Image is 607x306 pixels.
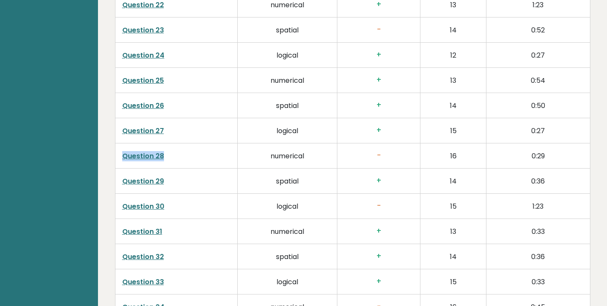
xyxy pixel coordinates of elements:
[420,143,486,168] td: 16
[237,118,337,143] td: logical
[486,244,590,269] td: 0:36
[122,277,164,287] a: Question 33
[237,17,337,42] td: spatial
[122,227,162,236] a: Question 31
[122,25,164,35] a: Question 23
[344,151,413,160] h3: -
[237,42,337,67] td: logical
[122,76,164,85] a: Question 25
[486,168,590,193] td: 0:36
[122,252,164,262] a: Question 32
[344,201,413,210] h3: -
[420,17,486,42] td: 14
[122,50,164,60] a: Question 24
[420,193,486,219] td: 15
[344,25,413,34] h3: -
[122,176,164,186] a: Question 29
[486,93,590,118] td: 0:50
[344,76,413,85] h3: +
[344,277,413,286] h3: +
[344,176,413,185] h3: +
[344,50,413,59] h3: +
[237,168,337,193] td: spatial
[122,151,164,161] a: Question 28
[344,252,413,261] h3: +
[420,244,486,269] td: 14
[237,143,337,168] td: numerical
[420,269,486,294] td: 15
[237,244,337,269] td: spatial
[122,126,164,136] a: Question 27
[420,93,486,118] td: 14
[420,219,486,244] td: 13
[486,118,590,143] td: 0:27
[486,17,590,42] td: 0:52
[420,168,486,193] td: 14
[486,219,590,244] td: 0:33
[122,101,164,111] a: Question 26
[344,227,413,236] h3: +
[237,193,337,219] td: logical
[237,269,337,294] td: logical
[237,67,337,93] td: numerical
[420,67,486,93] td: 13
[486,143,590,168] td: 0:29
[237,93,337,118] td: spatial
[122,201,164,211] a: Question 30
[486,269,590,294] td: 0:33
[420,118,486,143] td: 15
[344,101,413,110] h3: +
[344,126,413,135] h3: +
[420,42,486,67] td: 12
[486,193,590,219] td: 1:23
[486,67,590,93] td: 0:54
[237,219,337,244] td: numerical
[486,42,590,67] td: 0:27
